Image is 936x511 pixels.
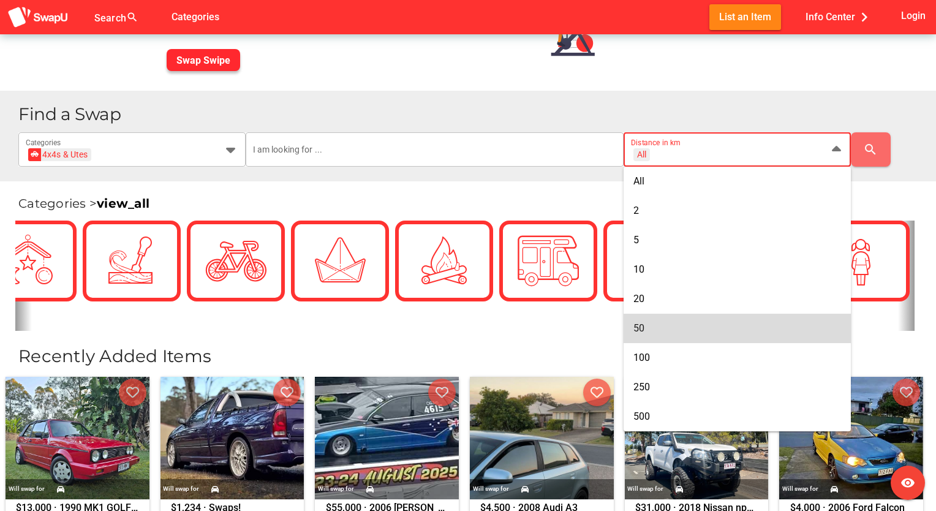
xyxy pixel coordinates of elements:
[779,377,923,499] img: nicholas.robertson%2Bfacebook%40swapu.com.au%2F1787904998819495%2F1787904998819495-photo-0.jpg
[863,142,878,157] i: search
[18,346,211,366] span: Recently Added Items
[633,322,644,334] span: 50
[633,411,650,422] span: 500
[625,377,769,499] img: nicholas.robertson%2Bfacebook%40swapu.com.au%2F1856003865271992%2F1856003865271992-photo-0.jpg
[901,7,926,24] span: Login
[709,4,781,29] button: List an Item
[162,10,229,22] a: Categories
[6,377,149,499] img: nicholas.robertson%2Bfacebook%40swapu.com.au%2F857476620773170%2F857476620773170-photo-0.jpg
[633,205,639,216] span: 2
[9,482,45,496] div: Will swap for
[176,55,230,66] span: Swap Swipe
[318,482,354,496] div: Will swap for
[97,196,149,211] a: view_all
[633,175,644,187] span: All
[633,381,650,393] span: 250
[900,475,915,490] i: visibility
[253,132,617,167] input: I am looking for ...
[470,377,614,499] img: nicholas.robertson%2Bfacebook%40swapu.com.au%2F4059778134245397%2F4059778134245397-photo-0.jpg
[633,234,639,246] span: 5
[153,10,168,25] i: false
[167,49,240,71] button: Swap Swipe
[637,149,646,160] div: All
[160,377,304,499] img: nicholas.robertson%2Bfacebook%40swapu.com.au%2F766232765891662%2F766232765891662-photo-0.jpg
[796,4,883,29] button: Info Center
[163,482,199,496] div: Will swap for
[473,482,509,496] div: Will swap for
[32,148,88,161] div: 4x4s & Utes
[7,6,69,29] img: aSD8y5uGLpzPJLYTcYcjNu3laj1c05W5KWf0Ds+Za8uybjssssuu+yyyy677LKX2n+PWMSDJ9a87AAAAABJRU5ErkJggg==
[633,263,644,275] span: 10
[633,352,650,363] span: 100
[627,482,663,496] div: Will swap for
[719,9,771,25] span: List an Item
[899,4,929,27] button: Login
[782,482,818,496] div: Will swap for
[806,7,874,27] span: Info Center
[162,4,229,29] button: Categories
[633,293,644,305] span: 20
[18,105,926,123] h1: Find a Swap
[172,7,219,27] span: Categories
[18,196,149,211] span: Categories >
[855,8,874,26] i: chevron_right
[315,377,459,499] img: nicholas.robertson%2Bfacebook%40swapu.com.au%2F732691372864459%2F732691372864459-photo-0.jpg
